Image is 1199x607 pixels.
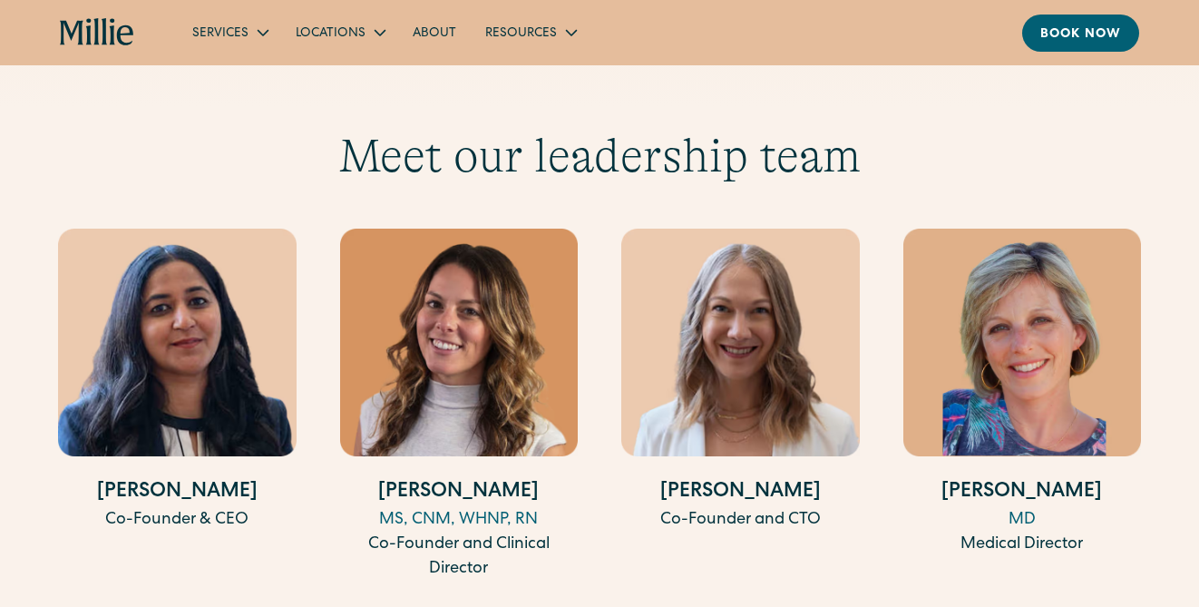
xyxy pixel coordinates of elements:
[485,24,557,44] div: Resources
[903,478,1142,508] h4: [PERSON_NAME]
[58,478,297,508] h4: [PERSON_NAME]
[296,24,366,44] div: Locations
[58,508,297,533] div: Co-Founder & CEO
[621,508,860,533] div: Co-Founder and CTO
[1022,15,1139,52] a: Book now
[281,17,398,47] div: Locations
[178,17,281,47] div: Services
[903,508,1142,533] div: MD
[340,533,579,582] div: Co-Founder and Clinical Director
[398,17,471,47] a: About
[621,478,860,508] h4: [PERSON_NAME]
[60,18,134,47] a: home
[58,128,1141,184] h3: Meet our leadership team
[340,508,579,533] div: MS, CNM, WHNP, RN
[1040,25,1121,44] div: Book now
[192,24,249,44] div: Services
[340,478,579,508] h4: [PERSON_NAME]
[903,533,1142,557] div: Medical Director
[471,17,590,47] div: Resources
